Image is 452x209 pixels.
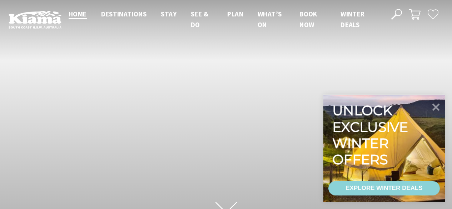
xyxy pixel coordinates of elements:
[227,10,243,18] span: Plan
[191,10,208,29] span: See & Do
[299,10,317,29] span: Book now
[258,10,282,29] span: What’s On
[101,10,147,18] span: Destinations
[332,103,411,168] div: Unlock exclusive winter offers
[9,10,61,29] img: Kiama Logo
[341,10,364,29] span: Winter Deals
[328,181,440,195] a: EXPLORE WINTER DEALS
[61,9,383,30] nav: Main Menu
[346,181,422,195] div: EXPLORE WINTER DEALS
[161,10,177,18] span: Stay
[69,10,87,18] span: Home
